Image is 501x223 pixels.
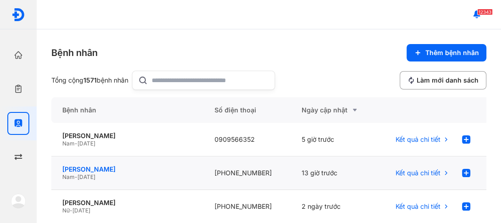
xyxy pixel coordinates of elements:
[400,71,486,89] button: Làm mới danh sách
[62,173,75,180] span: Nam
[396,169,440,177] span: Kết quả chi tiết
[11,194,26,208] img: logo
[11,8,25,22] img: logo
[302,105,367,116] div: Ngày cập nhật
[291,156,378,190] div: 13 giờ trước
[425,49,479,57] span: Thêm bệnh nhân
[204,156,291,190] div: [PHONE_NUMBER]
[204,123,291,156] div: 0909566352
[83,76,97,84] span: 1571
[407,44,486,61] button: Thêm bệnh nhân
[77,173,95,180] span: [DATE]
[70,207,72,214] span: -
[62,132,193,140] div: [PERSON_NAME]
[396,135,440,144] span: Kết quả chi tiết
[75,173,77,180] span: -
[62,207,70,214] span: Nữ
[62,140,75,147] span: Nam
[75,140,77,147] span: -
[417,76,479,84] span: Làm mới danh sách
[77,140,95,147] span: [DATE]
[291,123,378,156] div: 5 giờ trước
[62,165,193,173] div: [PERSON_NAME]
[396,202,440,211] span: Kết quả chi tiết
[62,199,193,207] div: [PERSON_NAME]
[204,97,291,123] div: Số điện thoại
[51,76,128,84] div: Tổng cộng bệnh nhân
[51,97,204,123] div: Bệnh nhân
[51,46,98,59] div: Bệnh nhân
[477,9,493,15] span: 12343
[72,207,90,214] span: [DATE]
